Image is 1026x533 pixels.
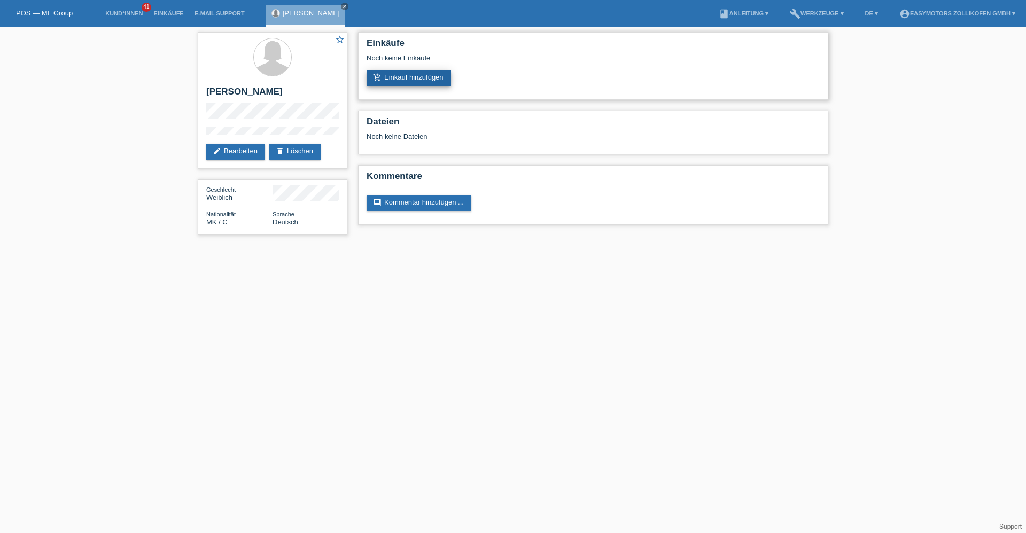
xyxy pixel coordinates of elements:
a: [PERSON_NAME] [283,9,340,17]
i: star_border [335,35,345,44]
a: Support [999,523,1022,530]
h2: Kommentare [367,171,820,187]
a: E-Mail Support [189,10,250,17]
a: Einkäufe [148,10,189,17]
h2: [PERSON_NAME] [206,87,339,103]
i: account_circle [899,9,910,19]
i: build [790,9,800,19]
a: deleteLöschen [269,144,321,160]
h2: Dateien [367,116,820,132]
i: delete [276,147,284,155]
span: 41 [142,3,151,12]
span: Sprache [273,211,294,217]
a: bookAnleitung ▾ [713,10,774,17]
i: add_shopping_cart [373,73,382,82]
a: star_border [335,35,345,46]
span: Deutsch [273,218,298,226]
span: Nationalität [206,211,236,217]
span: Geschlecht [206,186,236,193]
a: commentKommentar hinzufügen ... [367,195,471,211]
i: edit [213,147,221,155]
a: Kund*innen [100,10,148,17]
a: close [341,3,348,10]
div: Noch keine Dateien [367,132,693,140]
i: close [342,4,347,9]
a: account_circleEasymotors Zollikofen GmbH ▾ [894,10,1021,17]
i: book [719,9,729,19]
i: comment [373,198,382,207]
a: DE ▾ [860,10,883,17]
div: Noch keine Einkäufe [367,54,820,70]
div: Weiblich [206,185,273,201]
a: add_shopping_cartEinkauf hinzufügen [367,70,451,86]
a: editBearbeiten [206,144,265,160]
h2: Einkäufe [367,38,820,54]
span: Mazedonien / C / 09.12.2008 [206,218,228,226]
a: buildWerkzeuge ▾ [784,10,849,17]
a: POS — MF Group [16,9,73,17]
